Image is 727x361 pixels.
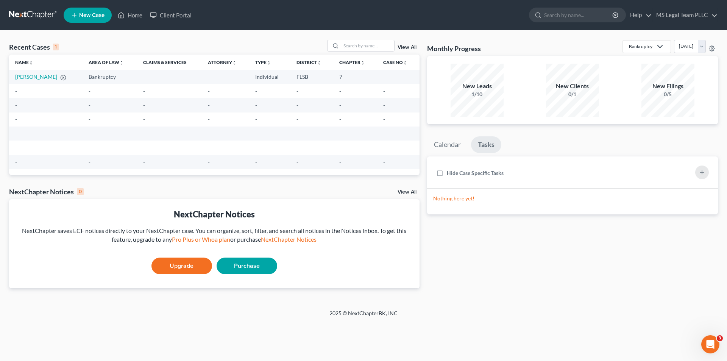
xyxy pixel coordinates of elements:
[383,116,385,122] span: -
[89,116,90,122] span: -
[15,144,17,151] span: -
[383,59,407,65] a: Case Nounfold_more
[333,70,377,84] td: 7
[341,40,394,51] input: Search by name...
[249,70,290,84] td: Individual
[89,130,90,137] span: -
[114,8,146,22] a: Home
[217,258,277,274] a: Purchase
[339,130,341,137] span: -
[255,116,257,122] span: -
[339,102,341,108] span: -
[398,45,417,50] a: View All
[15,59,33,65] a: Nameunfold_more
[544,8,613,22] input: Search by name...
[383,88,385,94] span: -
[546,91,599,98] div: 0/1
[208,59,237,65] a: Attorneyunfold_more
[255,159,257,165] span: -
[427,136,468,153] a: Calendar
[267,61,271,65] i: unfold_more
[208,116,210,122] span: -
[626,8,652,22] a: Help
[433,195,712,202] p: Nothing here yet!
[255,59,271,65] a: Typeunfold_more
[208,144,210,151] span: -
[261,236,317,243] a: NextChapter Notices
[143,144,145,151] span: -
[143,130,145,137] span: -
[339,159,341,165] span: -
[143,102,145,108] span: -
[15,208,413,220] div: NextChapter Notices
[296,130,298,137] span: -
[15,116,17,122] span: -
[451,91,504,98] div: 1/10
[29,61,33,65] i: unfold_more
[79,13,105,18] span: New Case
[172,236,230,243] a: Pro Plus or Whoa plan
[339,116,341,122] span: -
[9,187,84,196] div: NextChapter Notices
[717,335,723,341] span: 3
[471,136,501,153] a: Tasks
[15,159,17,165] span: -
[701,335,719,353] iframe: Intercom live chat
[208,88,210,94] span: -
[89,102,90,108] span: -
[89,159,90,165] span: -
[427,44,481,53] h3: Monthly Progress
[143,88,145,94] span: -
[255,144,257,151] span: -
[146,8,195,22] a: Client Portal
[9,42,59,52] div: Recent Cases
[652,8,718,22] a: MS Legal Team PLLC
[383,130,385,137] span: -
[360,61,365,65] i: unfold_more
[255,102,257,108] span: -
[339,59,365,65] a: Chapterunfold_more
[255,88,257,94] span: -
[339,88,341,94] span: -
[119,61,124,65] i: unfold_more
[15,102,17,108] span: -
[546,82,599,91] div: New Clients
[148,309,579,323] div: 2025 © NextChapterBK, INC
[15,227,413,244] div: NextChapter saves ECF notices directly to your NextChapter case. You can organize, sort, filter, ...
[383,102,385,108] span: -
[296,102,298,108] span: -
[641,91,694,98] div: 0/5
[383,159,385,165] span: -
[403,61,407,65] i: unfold_more
[629,43,652,50] div: Bankruptcy
[151,258,212,274] a: Upgrade
[339,144,341,151] span: -
[398,189,417,195] a: View All
[137,55,201,70] th: Claims & Services
[89,59,124,65] a: Area of Lawunfold_more
[89,88,90,94] span: -
[89,144,90,151] span: -
[208,159,210,165] span: -
[143,159,145,165] span: -
[15,130,17,137] span: -
[641,82,694,91] div: New Filings
[296,116,298,122] span: -
[296,159,298,165] span: -
[290,70,334,84] td: FLSB
[296,144,298,151] span: -
[83,70,137,84] td: Bankruptcy
[77,188,84,195] div: 0
[317,61,321,65] i: unfold_more
[15,73,57,80] a: [PERSON_NAME]
[451,82,504,91] div: New Leads
[383,144,385,151] span: -
[447,170,504,176] span: Hide Case Specific Tasks
[296,59,321,65] a: Districtunfold_more
[53,44,59,50] div: 1
[255,130,257,137] span: -
[296,88,298,94] span: -
[208,130,210,137] span: -
[15,88,17,94] span: -
[143,116,145,122] span: -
